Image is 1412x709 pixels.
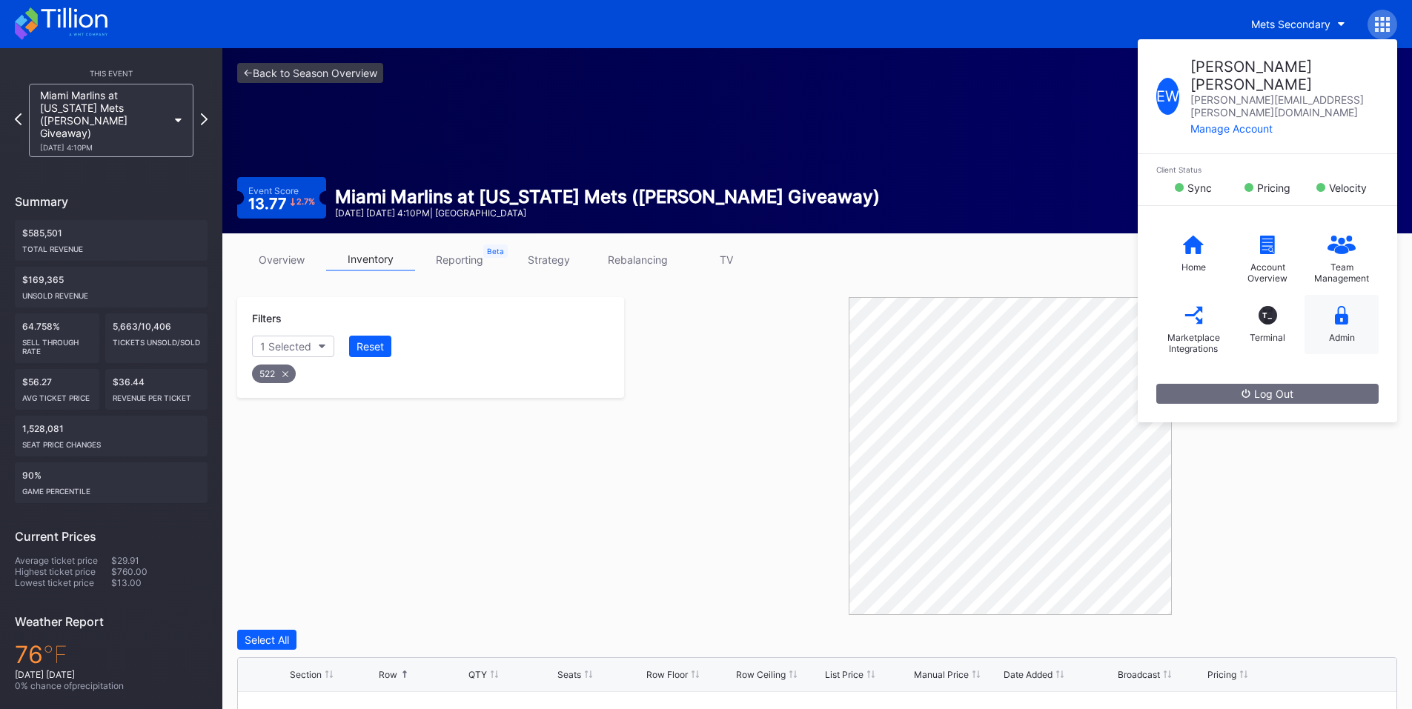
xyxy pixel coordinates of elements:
[15,462,208,503] div: 90%
[237,248,326,271] a: overview
[646,669,688,680] div: Row Floor
[15,555,111,566] div: Average ticket price
[15,614,208,629] div: Weather Report
[22,285,200,300] div: Unsold Revenue
[113,387,200,402] div: Revenue per ticket
[349,336,391,357] button: Reset
[1187,182,1212,194] div: Sync
[15,680,208,691] div: 0 % chance of precipitation
[22,239,200,253] div: Total Revenue
[1004,669,1053,680] div: Date Added
[1181,262,1206,273] div: Home
[1190,122,1379,135] div: Manage Account
[415,248,504,271] a: reporting
[111,577,208,588] div: $13.00
[15,69,208,78] div: This Event
[15,369,99,410] div: $56.27
[252,365,296,383] div: 522
[1242,387,1293,400] div: Log Out
[252,312,609,324] div: Filters
[1164,332,1223,354] div: Marketplace Integrations
[111,566,208,577] div: $760.00
[504,248,593,271] a: strategy
[1238,262,1297,284] div: Account Overview
[15,669,208,680] div: [DATE] [DATE]
[593,248,682,271] a: rebalancing
[105,313,208,363] div: 5,663/10,406
[1240,10,1356,38] button: Mets Secondary
[260,340,311,353] div: 1 Selected
[1190,93,1379,119] div: [PERSON_NAME][EMAIL_ADDRESS][PERSON_NAME][DOMAIN_NAME]
[15,529,208,544] div: Current Prices
[22,434,200,449] div: seat price changes
[1156,384,1379,404] button: Log Out
[111,555,208,566] div: $29.91
[22,481,200,496] div: Game percentile
[335,186,880,207] div: Miami Marlins at [US_STATE] Mets ([PERSON_NAME] Giveaway)
[1259,306,1277,324] div: T_
[113,332,200,347] div: Tickets Unsold/Sold
[105,369,208,410] div: $36.44
[245,633,289,646] div: Select All
[825,669,864,680] div: List Price
[15,577,111,588] div: Lowest ticket price
[1207,669,1236,680] div: Pricing
[15,313,99,363] div: 64.758%
[335,207,880,219] div: [DATE] [DATE] 4:10PM | [GEOGRAPHIC_DATA]
[296,198,315,206] div: 2.7 %
[15,267,208,307] div: $169,365
[682,248,771,271] a: TV
[357,340,384,353] div: Reset
[15,416,208,456] div: 1,528,081
[22,332,92,356] div: Sell Through Rate
[1251,18,1330,30] div: Mets Secondary
[736,669,786,680] div: Row Ceiling
[252,336,334,357] button: 1 Selected
[43,640,67,669] span: ℉
[1329,332,1355,343] div: Admin
[248,196,316,211] div: 13.77
[237,630,296,650] button: Select All
[1190,58,1379,93] div: [PERSON_NAME] [PERSON_NAME]
[40,89,168,152] div: Miami Marlins at [US_STATE] Mets ([PERSON_NAME] Giveaway)
[15,640,208,669] div: 76
[1156,165,1379,174] div: Client Status
[1257,182,1290,194] div: Pricing
[326,248,415,271] a: inventory
[15,566,111,577] div: Highest ticket price
[15,220,208,261] div: $585,501
[1118,669,1160,680] div: Broadcast
[379,669,397,680] div: Row
[1156,78,1179,115] div: E W
[248,185,299,196] div: Event Score
[1250,332,1285,343] div: Terminal
[237,63,383,83] a: <-Back to Season Overview
[290,669,322,680] div: Section
[914,669,969,680] div: Manual Price
[15,194,208,209] div: Summary
[468,669,487,680] div: QTY
[1329,182,1367,194] div: Velocity
[557,669,581,680] div: Seats
[1312,262,1371,284] div: Team Management
[22,387,92,402] div: Avg ticket price
[40,143,168,152] div: [DATE] 4:10PM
